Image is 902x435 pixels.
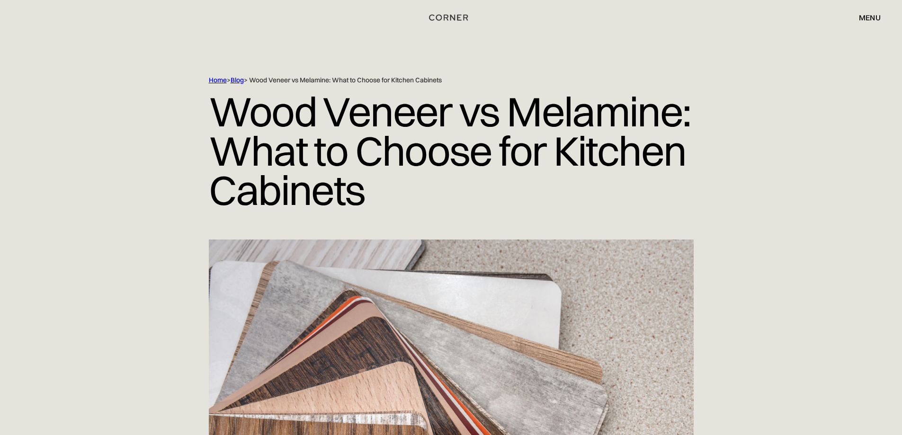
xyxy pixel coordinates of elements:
[209,85,694,217] h1: Wood Veneer vs Melamine: What to Choose for Kitchen Cabinets
[231,76,244,84] a: Blog
[209,76,654,85] div: > > Wood Veneer vs Melamine: What to Choose for Kitchen Cabinets
[419,11,484,24] a: home
[859,14,881,21] div: menu
[209,76,227,84] a: Home
[849,9,881,26] div: menu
